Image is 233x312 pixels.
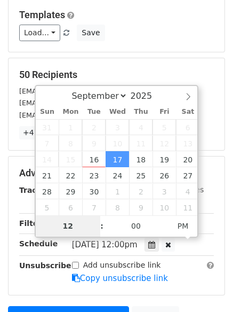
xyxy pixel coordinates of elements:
span: October 1, 2025 [106,183,129,199]
span: September 12, 2025 [152,135,176,151]
small: [EMAIL_ADDRESS][DOMAIN_NAME] [19,99,138,107]
span: September 30, 2025 [82,183,106,199]
strong: Schedule [19,239,58,248]
small: [EMAIL_ADDRESS][DOMAIN_NAME] [19,87,138,95]
span: September 9, 2025 [82,135,106,151]
span: September 8, 2025 [59,135,82,151]
span: September 13, 2025 [176,135,199,151]
input: Hour [36,215,101,237]
span: October 11, 2025 [176,199,199,215]
button: Save [77,25,105,41]
strong: Filters [19,219,46,228]
span: September 26, 2025 [152,167,176,183]
span: October 3, 2025 [152,183,176,199]
label: Add unsubscribe link [83,260,161,271]
span: September 5, 2025 [152,119,176,135]
span: September 22, 2025 [59,167,82,183]
span: Tue [82,108,106,115]
span: Fri [152,108,176,115]
span: October 10, 2025 [152,199,176,215]
span: Wed [106,108,129,115]
span: October 4, 2025 [176,183,199,199]
span: September 15, 2025 [59,151,82,167]
span: September 16, 2025 [82,151,106,167]
span: Sat [176,108,199,115]
span: September 7, 2025 [36,135,59,151]
a: +47 more [19,126,64,139]
input: Minute [103,215,168,237]
span: September 19, 2025 [152,151,176,167]
span: Sun [36,108,59,115]
span: October 7, 2025 [82,199,106,215]
span: October 5, 2025 [36,199,59,215]
span: September 27, 2025 [176,167,199,183]
span: September 4, 2025 [129,119,152,135]
small: [EMAIL_ADDRESS][DOMAIN_NAME] [19,111,138,119]
span: September 11, 2025 [129,135,152,151]
a: Templates [19,9,65,20]
span: October 8, 2025 [106,199,129,215]
input: Year [127,91,166,101]
span: Mon [59,108,82,115]
span: October 2, 2025 [129,183,152,199]
span: September 1, 2025 [59,119,82,135]
span: Click to toggle [168,215,198,237]
iframe: Chat Widget [180,261,233,312]
strong: Unsubscribe [19,261,71,270]
h5: 50 Recipients [19,69,214,81]
span: September 25, 2025 [129,167,152,183]
span: September 20, 2025 [176,151,199,167]
span: : [100,215,103,237]
span: Thu [129,108,152,115]
a: Load... [19,25,60,41]
span: August 31, 2025 [36,119,59,135]
span: September 10, 2025 [106,135,129,151]
span: October 9, 2025 [129,199,152,215]
a: Copy unsubscribe link [72,274,168,283]
span: September 17, 2025 [106,151,129,167]
span: September 3, 2025 [106,119,129,135]
h5: Advanced [19,167,214,179]
span: September 18, 2025 [129,151,152,167]
span: [DATE] 12:00pm [72,240,138,249]
span: September 21, 2025 [36,167,59,183]
span: October 6, 2025 [59,199,82,215]
span: September 14, 2025 [36,151,59,167]
span: September 24, 2025 [106,167,129,183]
span: September 29, 2025 [59,183,82,199]
strong: Tracking [19,186,55,194]
span: September 6, 2025 [176,119,199,135]
span: September 28, 2025 [36,183,59,199]
span: September 23, 2025 [82,167,106,183]
span: September 2, 2025 [82,119,106,135]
